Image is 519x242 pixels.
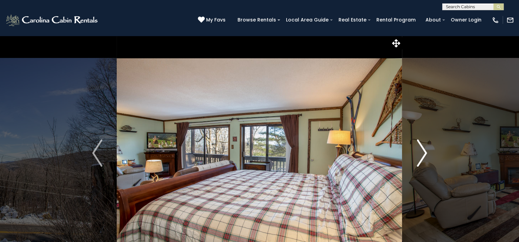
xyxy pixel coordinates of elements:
[234,15,279,25] a: Browse Rentals
[506,16,514,24] img: mail-regular-white.png
[492,16,499,24] img: phone-regular-white.png
[283,15,332,25] a: Local Area Guide
[5,13,100,27] img: White-1-2.png
[417,139,427,167] img: arrow
[206,16,226,24] span: My Favs
[92,139,102,167] img: arrow
[373,15,419,25] a: Rental Program
[447,15,485,25] a: Owner Login
[422,15,444,25] a: About
[335,15,370,25] a: Real Estate
[198,16,227,24] a: My Favs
